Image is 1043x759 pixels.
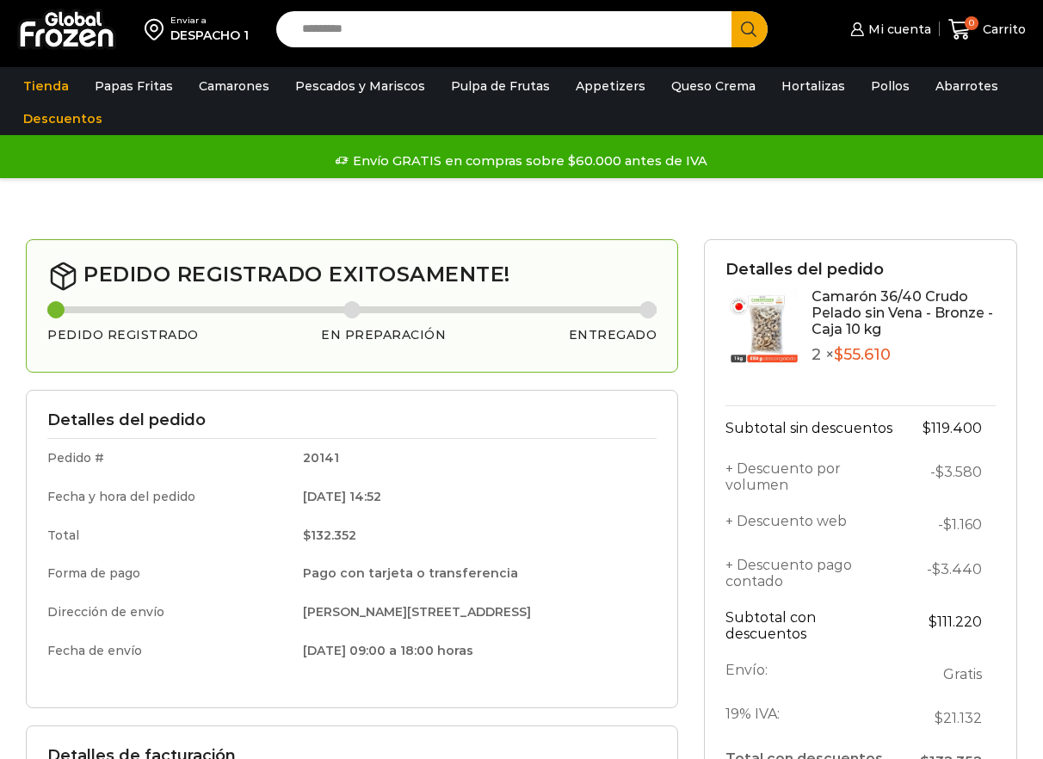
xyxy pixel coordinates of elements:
[935,464,944,480] span: $
[906,547,996,600] td: -
[725,547,906,600] th: + Descuento pago contado
[291,478,657,516] td: [DATE] 14:52
[47,261,657,292] h2: Pedido registrado exitosamente!
[923,420,982,436] bdi: 119.400
[943,516,982,533] bdi: 1.160
[935,710,982,726] span: 21.132
[812,288,993,337] a: Camarón 36/40 Crudo Pelado sin Vena - Bronze - Caja 10 kg
[834,345,843,364] span: $
[935,710,943,726] span: $
[929,614,982,630] bdi: 111.220
[291,438,657,477] td: 20141
[978,21,1026,38] span: Carrito
[935,464,982,480] bdi: 3.580
[929,614,937,630] span: $
[965,16,978,30] span: 0
[86,70,182,102] a: Papas Fritas
[725,261,996,280] h3: Detalles del pedido
[932,561,982,577] bdi: 3.440
[812,346,996,365] p: 2 ×
[442,70,559,102] a: Pulpa de Frutas
[47,554,291,593] td: Forma de pago
[47,516,291,555] td: Total
[927,70,1007,102] a: Abarrotes
[923,420,931,436] span: $
[725,503,906,546] th: + Descuento web
[906,652,996,696] td: Gratis
[834,345,891,364] bdi: 55.610
[303,528,311,543] span: $
[846,12,930,46] a: Mi cuenta
[567,70,654,102] a: Appetizers
[906,450,996,503] td: -
[170,15,249,27] div: Enviar a
[47,328,199,342] h3: Pedido registrado
[663,70,764,102] a: Queso Crema
[932,561,941,577] span: $
[725,652,906,696] th: Envío:
[47,478,291,516] td: Fecha y hora del pedido
[725,406,906,451] th: Subtotal sin descuentos
[303,528,356,543] bdi: 132.352
[291,554,657,593] td: Pago con tarjeta o transferencia
[190,70,278,102] a: Camarones
[773,70,854,102] a: Hortalizas
[47,411,657,430] h3: Detalles del pedido
[47,632,291,667] td: Fecha de envío
[569,328,657,342] h3: Entregado
[725,450,906,503] th: + Descuento por volumen
[862,70,918,102] a: Pollos
[725,600,906,652] th: Subtotal con descuentos
[291,593,657,632] td: [PERSON_NAME][STREET_ADDRESS]
[170,27,249,44] div: DESPACHO 1
[15,70,77,102] a: Tienda
[725,696,906,740] th: 19% IVA:
[731,11,768,47] button: Search button
[291,632,657,667] td: [DATE] 09:00 a 18:00 horas
[948,9,1026,50] a: 0 Carrito
[321,328,446,342] h3: En preparación
[906,503,996,546] td: -
[287,70,434,102] a: Pescados y Mariscos
[145,15,170,44] img: address-field-icon.svg
[47,438,291,477] td: Pedido #
[15,102,111,135] a: Descuentos
[864,21,931,38] span: Mi cuenta
[47,593,291,632] td: Dirección de envío
[943,516,952,533] span: $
